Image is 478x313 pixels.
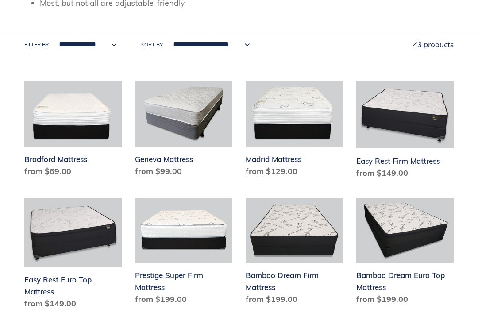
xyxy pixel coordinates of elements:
label: Filter by [24,41,49,49]
a: Bamboo Dream Firm Mattress [246,198,343,309]
a: Easy Rest Firm Mattress [356,81,454,182]
a: Bamboo Dream Euro Top Mattress [356,198,454,309]
a: Geneva Mattress [135,81,232,181]
a: Prestige Super Firm Mattress [135,198,232,309]
span: 43 products [413,40,454,49]
label: Sort by [141,41,163,49]
a: Easy Rest Euro Top Mattress [24,198,122,313]
a: Madrid Mattress [246,81,343,181]
a: Bradford Mattress [24,81,122,181]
